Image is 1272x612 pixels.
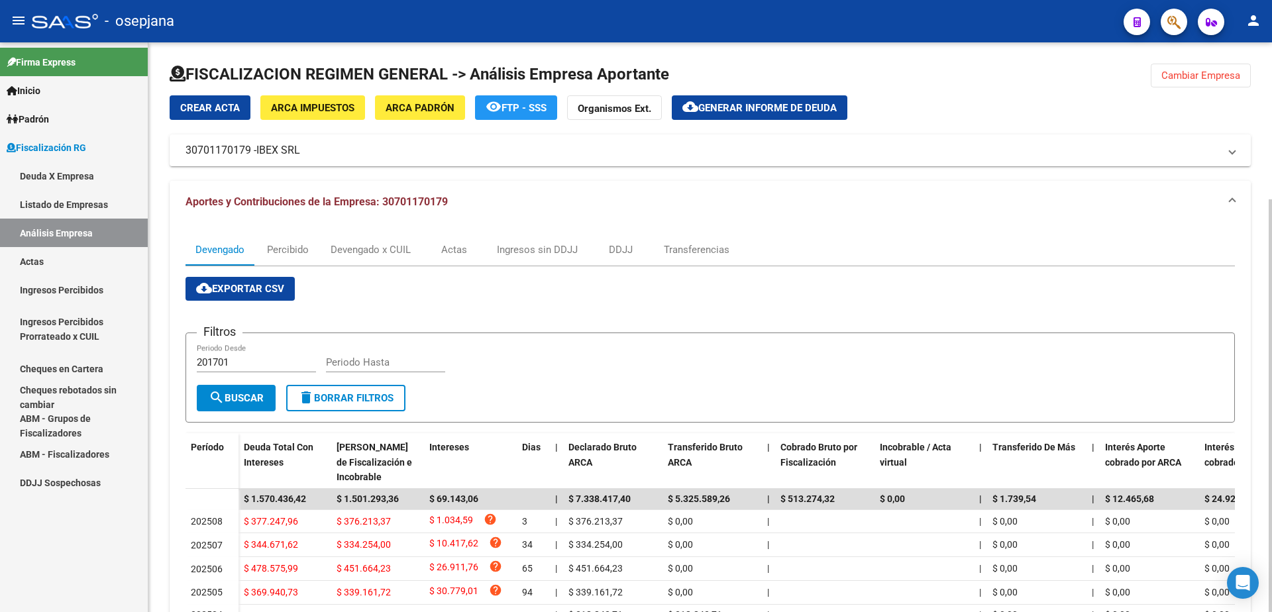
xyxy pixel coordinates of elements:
span: $ 344.671,62 [244,539,298,550]
span: $ 1.739,54 [992,493,1036,504]
span: Declarado Bruto ARCA [568,442,637,468]
mat-panel-title: 30701170179 - [185,143,1219,158]
span: Intereses [429,442,469,452]
span: | [1092,516,1094,527]
span: $ 0,00 [1105,539,1130,550]
span: $ 334.254,00 [568,539,623,550]
datatable-header-cell: Transferido De Más [987,433,1086,491]
span: | [555,493,558,504]
div: Percibido [267,242,309,257]
span: 94 [522,587,533,597]
mat-expansion-panel-header: Aportes y Contribuciones de la Empresa: 30701170179 [170,181,1251,223]
mat-icon: cloud_download [682,99,698,115]
strong: Organismos Ext. [578,103,651,115]
span: $ 0,00 [1105,563,1130,574]
span: $ 0,00 [992,587,1018,597]
span: $ 0,00 [1105,516,1130,527]
span: | [555,563,557,574]
span: Cambiar Empresa [1161,70,1240,81]
span: FTP - SSS [502,102,547,114]
span: $ 0,00 [1204,516,1230,527]
span: ARCA Impuestos [271,102,354,114]
span: 202508 [191,516,223,527]
span: $ 0,00 [992,539,1018,550]
button: Crear Acta [170,95,250,120]
mat-icon: search [209,389,225,405]
span: $ 1.501.293,36 [337,493,399,504]
span: Buscar [209,392,264,404]
span: $ 1.034,59 [429,513,473,531]
datatable-header-cell: Transferido Bruto ARCA [662,433,762,491]
span: | [979,493,982,504]
span: $ 0,00 [880,493,905,504]
span: $ 0,00 [1204,539,1230,550]
datatable-header-cell: Cobrado Bruto por Fiscalización [775,433,874,491]
span: Transferido Bruto ARCA [668,442,743,468]
mat-icon: remove_red_eye [486,99,502,115]
div: Transferencias [664,242,729,257]
span: | [767,516,769,527]
span: Incobrable / Acta virtual [880,442,951,468]
span: Interés Aporte cobrado por ARCA [1105,442,1181,468]
button: Cambiar Empresa [1151,64,1251,87]
span: | [767,493,770,504]
span: Deuda Total Con Intereses [244,442,313,468]
span: Inicio [7,83,40,98]
span: $ 10.417,62 [429,536,478,554]
span: | [979,539,981,550]
span: $ 30.779,01 [429,584,478,601]
span: | [979,516,981,527]
span: $ 0,00 [992,516,1018,527]
span: | [555,587,557,597]
span: Padrón [7,112,49,127]
span: $ 0,00 [1204,563,1230,574]
span: $ 513.274,32 [780,493,835,504]
mat-icon: delete [298,389,314,405]
datatable-header-cell: Intereses [424,433,517,491]
h3: Filtros [197,323,242,341]
span: $ 377.247,96 [244,516,298,527]
div: Ingresos sin DDJJ [497,242,578,257]
datatable-header-cell: Deuda Total Con Intereses [238,433,331,491]
div: DDJJ [609,242,633,257]
span: $ 0,00 [668,516,693,527]
datatable-header-cell: Deuda Bruta Neto de Fiscalización e Incobrable [331,433,424,491]
button: Organismos Ext. [567,95,662,120]
button: FTP - SSS [475,95,557,120]
button: Borrar Filtros [286,385,405,411]
span: Período [191,442,224,452]
span: | [555,442,558,452]
div: Devengado [195,242,244,257]
span: $ 0,00 [668,587,693,597]
span: $ 339.161,72 [337,587,391,597]
div: Open Intercom Messenger [1227,567,1259,599]
span: $ 376.213,37 [568,516,623,527]
span: Exportar CSV [196,283,284,295]
span: $ 24.922,91 [1204,493,1253,504]
span: $ 7.338.417,40 [568,493,631,504]
span: Generar informe de deuda [698,102,837,114]
span: | [767,587,769,597]
span: | [767,442,770,452]
span: Transferido De Más [992,442,1075,452]
div: Devengado x CUIL [331,242,411,257]
span: $ 451.664,23 [337,563,391,574]
datatable-header-cell: Incobrable / Acta virtual [874,433,974,491]
i: help [484,513,497,526]
span: Cobrado Bruto por Fiscalización [780,442,857,468]
span: [PERSON_NAME] de Fiscalización e Incobrable [337,442,412,483]
div: Actas [441,242,467,257]
span: | [979,587,981,597]
span: $ 5.325.589,26 [668,493,730,504]
span: Fiscalización RG [7,140,86,155]
span: 3 [522,516,527,527]
span: $ 334.254,00 [337,539,391,550]
button: Exportar CSV [185,277,295,301]
span: 202506 [191,564,223,574]
span: 34 [522,539,533,550]
span: $ 69.143,06 [429,493,478,504]
mat-icon: cloud_download [196,280,212,296]
span: | [555,516,557,527]
button: ARCA Impuestos [260,95,365,120]
span: $ 339.161,72 [568,587,623,597]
